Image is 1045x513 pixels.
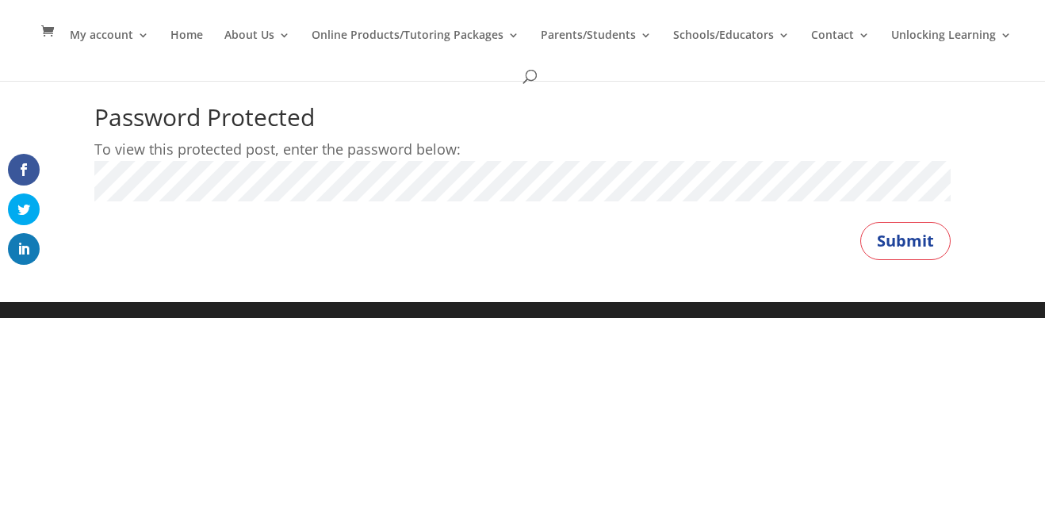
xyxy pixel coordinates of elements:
a: Contact [811,29,870,67]
a: About Us [224,29,290,67]
p: To view this protected post, enter the password below: [94,137,951,162]
h1: Password Protected [94,105,951,137]
a: Online Products/Tutoring Packages [312,29,519,67]
a: My account [70,29,149,67]
a: Schools/Educators [673,29,790,67]
a: Parents/Students [541,29,652,67]
a: Unlocking Learning [891,29,1012,67]
button: Submit [860,222,951,260]
a: Home [170,29,203,67]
